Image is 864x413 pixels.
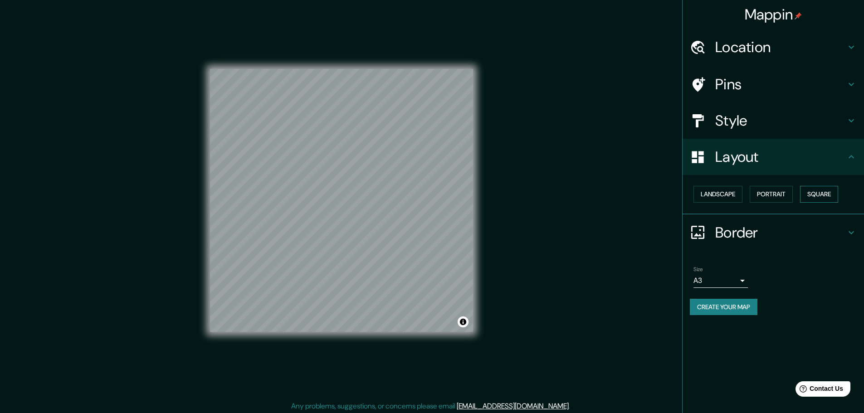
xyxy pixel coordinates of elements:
p: Any problems, suggestions, or concerns please email . [291,401,570,412]
canvas: Map [210,69,473,332]
button: Square [800,186,838,203]
div: . [571,401,573,412]
iframe: Help widget launcher [783,378,854,403]
label: Size [693,265,703,273]
img: pin-icon.png [795,12,802,19]
div: Style [683,102,864,139]
div: Pins [683,66,864,102]
div: A3 [693,273,748,288]
div: . [570,401,571,412]
button: Create your map [690,299,757,316]
button: Portrait [750,186,793,203]
h4: Mappin [745,5,802,24]
h4: Location [715,38,846,56]
div: Location [683,29,864,65]
button: Landscape [693,186,742,203]
div: Border [683,214,864,251]
button: Toggle attribution [458,316,469,327]
h4: Style [715,112,846,130]
h4: Layout [715,148,846,166]
h4: Border [715,224,846,242]
div: Layout [683,139,864,175]
h4: Pins [715,75,846,93]
a: [EMAIL_ADDRESS][DOMAIN_NAME] [457,401,569,411]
